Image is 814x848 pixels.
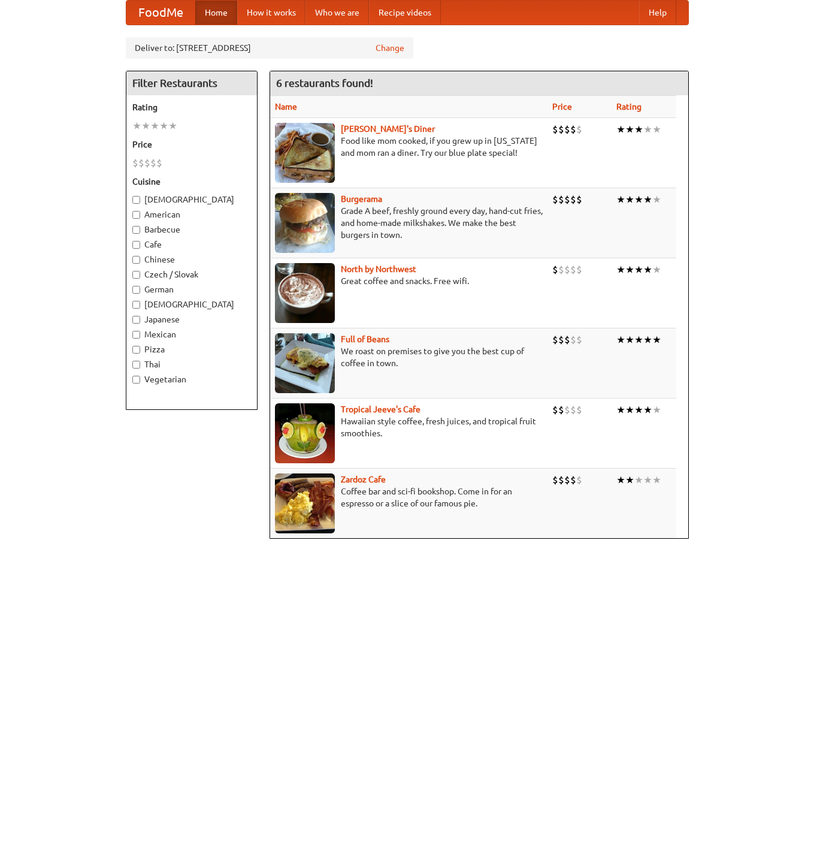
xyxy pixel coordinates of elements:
[275,403,335,463] img: jeeves.jpg
[275,263,335,323] img: north.jpg
[643,193,652,206] li: ★
[150,119,159,132] li: ★
[132,224,251,236] label: Barbecue
[341,334,389,344] a: Full of Beans
[275,345,543,369] p: We roast on premises to give you the best cup of coffee in town.
[132,194,251,206] label: [DEMOGRAPHIC_DATA]
[132,283,251,295] label: German
[132,239,251,251] label: Cafe
[552,473,558,487] li: $
[576,473,582,487] li: $
[576,403,582,417] li: $
[138,156,144,170] li: $
[275,415,543,439] p: Hawaiian style coffee, fresh juices, and tropical fruit smoothies.
[570,473,576,487] li: $
[132,196,140,204] input: [DEMOGRAPHIC_DATA]
[341,475,386,484] a: Zardoz Cafe
[552,102,572,111] a: Price
[616,333,625,346] li: ★
[275,333,335,393] img: beans.jpg
[132,358,251,370] label: Thai
[552,193,558,206] li: $
[570,333,576,346] li: $
[369,1,441,25] a: Recipe videos
[237,1,305,25] a: How it works
[652,473,661,487] li: ★
[132,313,251,325] label: Japanese
[150,156,156,170] li: $
[634,193,643,206] li: ★
[341,264,416,274] a: North by Northwest
[558,403,564,417] li: $
[305,1,369,25] a: Who we are
[159,119,168,132] li: ★
[625,193,634,206] li: ★
[616,123,625,136] li: ★
[132,211,140,219] input: American
[275,205,543,241] p: Grade A beef, freshly ground every day, hand-cut fries, and home-made milkshakes. We make the bes...
[558,123,564,136] li: $
[132,209,251,221] label: American
[643,473,652,487] li: ★
[275,275,543,287] p: Great coffee and snacks. Free wifi.
[275,193,335,253] img: burgerama.jpg
[132,241,140,249] input: Cafe
[625,403,634,417] li: ★
[132,271,140,279] input: Czech / Slovak
[652,123,661,136] li: ★
[652,193,661,206] li: ★
[558,333,564,346] li: $
[552,123,558,136] li: $
[652,263,661,276] li: ★
[275,485,543,509] p: Coffee bar and sci-fi bookshop. Come in for an espresso or a slice of our famous pie.
[564,263,570,276] li: $
[275,102,297,111] a: Name
[141,119,150,132] li: ★
[570,193,576,206] li: $
[625,333,634,346] li: ★
[144,156,150,170] li: $
[132,331,140,339] input: Mexican
[341,194,382,204] a: Burgerama
[341,405,420,414] a: Tropical Jeeve's Cafe
[576,123,582,136] li: $
[341,124,435,134] a: [PERSON_NAME]'s Diner
[275,123,335,183] img: sallys.jpg
[639,1,676,25] a: Help
[616,263,625,276] li: ★
[132,101,251,113] h5: Rating
[168,119,177,132] li: ★
[625,263,634,276] li: ★
[126,1,195,25] a: FoodMe
[634,263,643,276] li: ★
[576,263,582,276] li: $
[616,102,641,111] a: Rating
[132,343,251,355] label: Pizza
[126,37,413,59] div: Deliver to: [STREET_ADDRESS]
[126,71,257,95] h4: Filter Restaurants
[275,473,335,533] img: zardoz.jpg
[132,138,251,150] h5: Price
[132,361,140,369] input: Thai
[132,119,141,132] li: ★
[132,373,251,385] label: Vegetarian
[132,156,138,170] li: $
[576,333,582,346] li: $
[132,328,251,340] label: Mexican
[652,333,661,346] li: ★
[276,77,373,89] ng-pluralize: 6 restaurants found!
[643,123,652,136] li: ★
[634,333,643,346] li: ★
[552,403,558,417] li: $
[132,298,251,310] label: [DEMOGRAPHIC_DATA]
[132,286,140,294] input: German
[616,403,625,417] li: ★
[570,263,576,276] li: $
[275,135,543,159] p: Food like mom cooked, if you grew up in [US_STATE] and mom ran a diner. Try our blue plate special!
